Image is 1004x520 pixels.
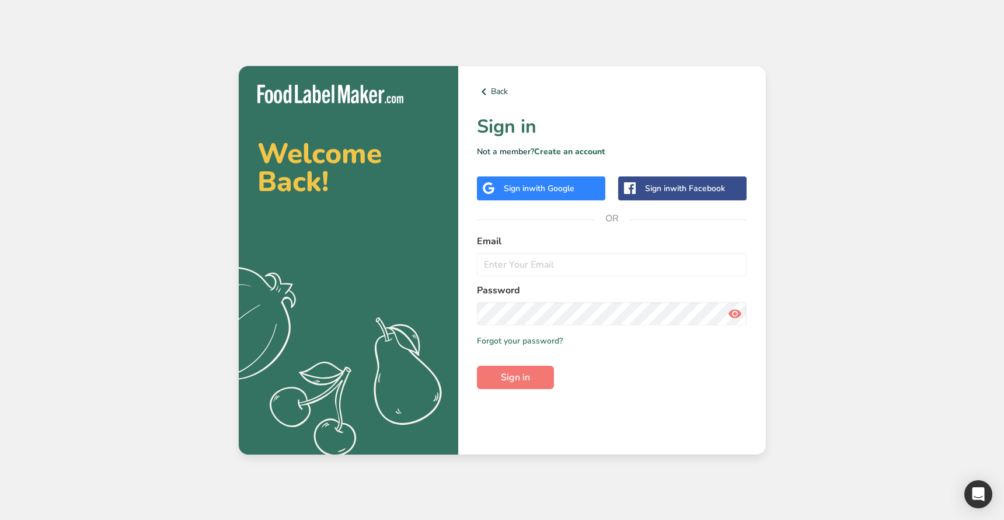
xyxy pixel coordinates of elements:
[477,234,747,248] label: Email
[670,183,725,194] span: with Facebook
[477,145,747,158] p: Not a member?
[477,85,747,99] a: Back
[964,480,992,508] div: Open Intercom Messenger
[477,113,747,141] h1: Sign in
[477,253,747,276] input: Enter Your Email
[594,201,629,236] span: OR
[501,370,530,384] span: Sign in
[477,366,554,389] button: Sign in
[645,182,725,195] div: Sign in
[504,182,574,195] div: Sign in
[534,146,605,157] a: Create an account
[529,183,574,194] span: with Google
[257,140,440,196] h2: Welcome Back!
[477,283,747,297] label: Password
[477,335,563,347] a: Forgot your password?
[257,85,403,104] img: Food Label Maker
